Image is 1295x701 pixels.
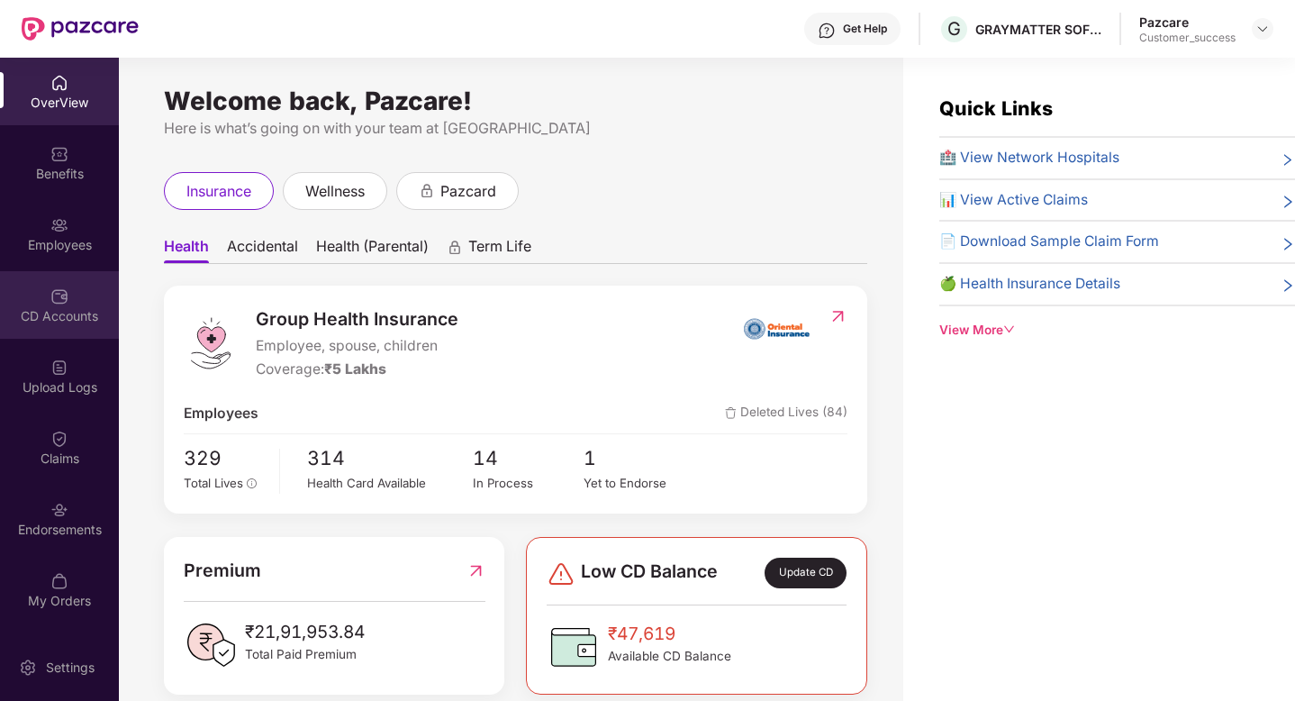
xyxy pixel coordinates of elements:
[1281,234,1295,253] span: right
[324,360,386,378] span: ₹5 Lakhs
[468,237,531,263] span: Term Life
[22,17,139,41] img: New Pazcare Logo
[316,237,429,263] span: Health (Parental)
[227,237,298,263] span: Accidental
[1281,193,1295,212] span: right
[466,557,485,585] img: RedirectIcon
[50,74,68,92] img: svg+xml;base64,PHN2ZyBpZD0iSG9tZSIgeG1sbnM9Imh0dHA6Ly93d3cudzMub3JnLzIwMDAvc3ZnIiB3aWR0aD0iMjAiIG...
[307,474,473,493] div: Health Card Available
[50,287,68,305] img: svg+xml;base64,PHN2ZyBpZD0iQ0RfQWNjb3VudHMiIGRhdGEtbmFtZT0iQ0QgQWNjb3VudHMiIHhtbG5zPSJodHRwOi8vd3...
[547,620,601,674] img: CDBalanceIcon
[939,321,1295,340] div: View More
[743,305,811,350] img: insurerIcon
[581,558,718,588] span: Low CD Balance
[41,659,100,677] div: Settings
[247,478,258,489] span: info-circle
[164,237,209,263] span: Health
[1281,150,1295,169] span: right
[50,572,68,590] img: svg+xml;base64,PHN2ZyBpZD0iTXlfT3JkZXJzIiBkYXRhLW5hbWU9Ik15IE9yZGVycyIgeG1sbnM9Imh0dHA6Ly93d3cudz...
[184,476,243,490] span: Total Lives
[440,180,496,203] span: pazcard
[547,560,575,588] img: svg+xml;base64,PHN2ZyBpZD0iRGFuZ2VyLTMyeDMyIiB4bWxucz0iaHR0cDovL3d3dy53My5vcmcvMjAwMC9zdmciIHdpZH...
[184,557,261,585] span: Premium
[939,189,1088,212] span: 📊 View Active Claims
[447,239,463,255] div: animation
[608,620,731,647] span: ₹47,619
[245,618,365,645] span: ₹21,91,953.84
[256,305,458,333] span: Group Health Insurance
[307,443,473,473] span: 314
[1139,14,1236,31] div: Pazcare
[843,22,887,36] div: Get Help
[947,18,961,40] span: G
[305,180,365,203] span: wellness
[50,359,68,377] img: svg+xml;base64,PHN2ZyBpZD0iVXBsb2FkX0xvZ3MiIGRhdGEtbmFtZT0iVXBsb2FkIExvZ3MiIHhtbG5zPSJodHRwOi8vd3...
[184,443,267,473] span: 329
[50,216,68,234] img: svg+xml;base64,PHN2ZyBpZD0iRW1wbG95ZWVzIiB4bWxucz0iaHR0cDovL3d3dy53My5vcmcvMjAwMC9zdmciIHdpZHRoPS...
[473,443,584,473] span: 14
[975,21,1101,38] div: GRAYMATTER SOFTWARE SERVICES PRIVATE LIMITED
[164,117,867,140] div: Here is what’s going on with your team at [GEOGRAPHIC_DATA]
[186,180,251,203] span: insurance
[939,96,1053,120] span: Quick Links
[184,618,238,672] img: PaidPremiumIcon
[725,407,737,419] img: deleteIcon
[50,430,68,448] img: svg+xml;base64,PHN2ZyBpZD0iQ2xhaW0iIHhtbG5zPSJodHRwOi8vd3d3LnczLm9yZy8yMDAwL3N2ZyIgd2lkdGg9IjIwIi...
[1139,31,1236,45] div: Customer_success
[1281,277,1295,296] span: right
[584,443,694,473] span: 1
[184,403,258,425] span: Employees
[19,659,37,677] img: svg+xml;base64,PHN2ZyBpZD0iU2V0dGluZy0yMHgyMCIgeG1sbnM9Imh0dHA6Ly93d3cudzMub3JnLzIwMDAvc3ZnIiB3aW...
[256,359,458,381] div: Coverage:
[184,316,238,370] img: logo
[50,145,68,163] img: svg+xml;base64,PHN2ZyBpZD0iQmVuZWZpdHMiIHhtbG5zPSJodHRwOi8vd3d3LnczLm9yZy8yMDAwL3N2ZyIgd2lkdGg9Ij...
[725,403,847,425] span: Deleted Lives (84)
[608,647,731,666] span: Available CD Balance
[256,335,458,358] span: Employee, spouse, children
[584,474,694,493] div: Yet to Endorse
[419,182,435,198] div: animation
[1255,22,1270,36] img: svg+xml;base64,PHN2ZyBpZD0iRHJvcGRvd24tMzJ4MzIiIHhtbG5zPSJodHRwOi8vd3d3LnczLm9yZy8yMDAwL3N2ZyIgd2...
[473,474,584,493] div: In Process
[765,558,847,588] div: Update CD
[818,22,836,40] img: svg+xml;base64,PHN2ZyBpZD0iSGVscC0zMngzMiIgeG1sbnM9Imh0dHA6Ly93d3cudzMub3JnLzIwMDAvc3ZnIiB3aWR0aD...
[939,273,1120,296] span: 🍏 Health Insurance Details
[50,501,68,519] img: svg+xml;base64,PHN2ZyBpZD0iRW5kb3JzZW1lbnRzIiB4bWxucz0iaHR0cDovL3d3dy53My5vcmcvMjAwMC9zdmciIHdpZH...
[1003,323,1016,336] span: down
[939,147,1119,169] span: 🏥 View Network Hospitals
[245,645,365,664] span: Total Paid Premium
[829,307,847,325] img: RedirectIcon
[939,231,1159,253] span: 📄 Download Sample Claim Form
[164,94,867,108] div: Welcome back, Pazcare!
